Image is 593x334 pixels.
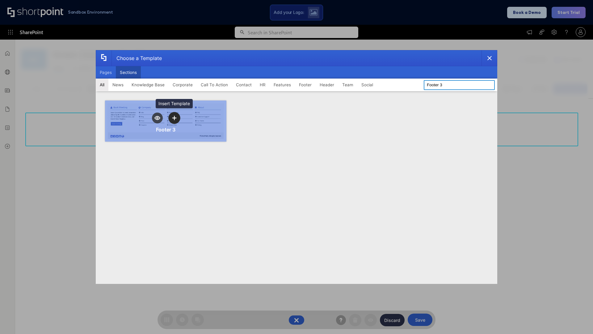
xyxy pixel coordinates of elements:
div: Footer 3 [156,126,175,133]
button: Pages [96,66,116,79]
button: All [96,79,108,91]
button: Features [270,79,295,91]
button: Footer [295,79,316,91]
iframe: Chat Widget [562,304,593,334]
button: News [108,79,128,91]
div: Choose a Template [111,50,162,66]
button: Knowledge Base [128,79,169,91]
button: HR [256,79,270,91]
button: Corporate [169,79,197,91]
button: Social [357,79,377,91]
button: Header [316,79,338,91]
button: Call To Action [197,79,232,91]
input: Search [424,80,495,90]
button: Sections [116,66,141,79]
div: template selector [96,50,497,284]
button: Contact [232,79,256,91]
button: Team [338,79,357,91]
